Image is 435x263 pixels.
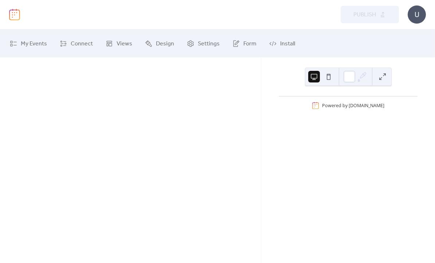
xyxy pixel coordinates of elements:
a: Design [140,32,180,54]
div: Powered by [322,102,384,109]
div: U [408,5,426,24]
a: My Events [4,32,52,54]
a: Settings [181,32,225,54]
a: Connect [54,32,98,54]
a: Views [100,32,138,54]
span: Design [156,38,174,49]
span: Connect [71,38,93,49]
span: Install [280,38,295,49]
a: Install [264,32,301,54]
span: Form [243,38,256,49]
img: logo [9,9,20,20]
a: Form [227,32,262,54]
span: My Events [21,38,47,49]
a: [DOMAIN_NAME] [349,102,384,109]
span: Settings [198,38,220,49]
span: Views [117,38,132,49]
